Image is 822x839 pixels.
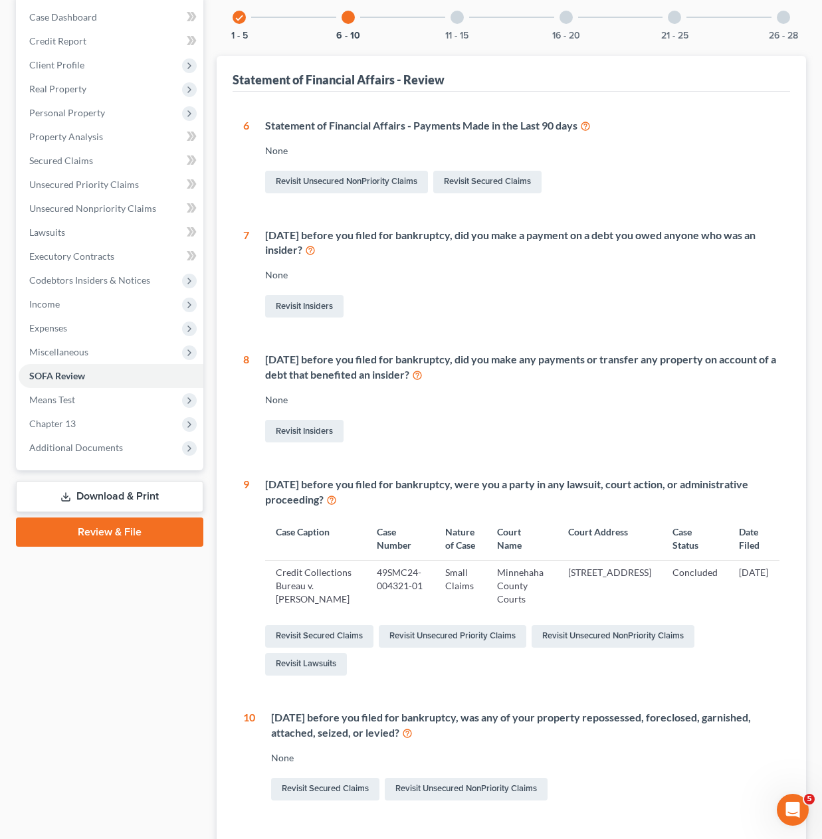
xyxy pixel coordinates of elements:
[16,517,203,547] a: Review & File
[433,171,542,193] a: Revisit Secured Claims
[29,394,75,405] span: Means Test
[271,778,379,800] a: Revisit Secured Claims
[19,125,203,149] a: Property Analysis
[265,477,779,508] div: [DATE] before you filed for bankruptcy, were you a party in any lawsuit, court action, or adminis...
[336,31,360,41] button: 6 - 10
[271,751,779,765] div: None
[29,322,67,333] span: Expenses
[19,221,203,244] a: Lawsuits
[233,72,445,88] div: Statement of Financial Affairs - Review
[265,352,779,383] div: [DATE] before you filed for bankruptcy, did you make any payments or transfer any property on acc...
[486,560,558,612] td: Minnehaha County Courts
[29,442,123,453] span: Additional Documents
[265,560,366,612] td: Credit Collections Bureau v. [PERSON_NAME]
[29,346,88,357] span: Miscellaneous
[558,518,662,560] th: Court Address
[366,518,434,560] th: Case Number
[29,131,103,142] span: Property Analysis
[29,250,114,262] span: Executory Contracts
[379,625,526,648] a: Revisit Unsecured Priority Claims
[728,518,779,560] th: Date Filed
[532,625,694,648] a: Revisit Unsecured NonPriority Claims
[265,625,373,648] a: Revisit Secured Claims
[552,31,580,41] button: 16 - 20
[486,518,558,560] th: Court Name
[231,31,248,41] button: 1 - 5
[29,298,60,310] span: Income
[19,5,203,29] a: Case Dashboard
[265,393,779,407] div: None
[769,31,798,41] button: 26 - 28
[662,518,728,560] th: Case Status
[271,710,779,741] div: [DATE] before you filed for bankruptcy, was any of your property repossessed, foreclosed, garnish...
[235,13,244,23] i: check
[265,118,779,134] div: Statement of Financial Affairs - Payments Made in the Last 90 days
[29,107,105,118] span: Personal Property
[265,653,347,676] a: Revisit Lawsuits
[19,364,203,388] a: SOFA Review
[19,29,203,53] a: Credit Report
[265,228,779,258] div: [DATE] before you filed for bankruptcy, did you make a payment on a debt you owed anyone who was ...
[16,481,203,512] a: Download & Print
[435,518,486,560] th: Nature of Case
[777,794,809,826] iframe: Intercom live chat
[435,560,486,612] td: Small Claims
[804,794,815,804] span: 5
[243,477,249,678] div: 9
[29,83,86,94] span: Real Property
[243,352,249,445] div: 8
[243,118,249,196] div: 6
[29,418,76,429] span: Chapter 13
[29,35,86,47] span: Credit Report
[243,710,255,803] div: 10
[19,244,203,268] a: Executory Contracts
[265,268,779,282] div: None
[243,228,249,321] div: 7
[558,560,662,612] td: [STREET_ADDRESS]
[19,173,203,197] a: Unsecured Priority Claims
[29,370,85,381] span: SOFA Review
[662,560,728,612] td: Concluded
[29,11,97,23] span: Case Dashboard
[385,778,548,800] a: Revisit Unsecured NonPriority Claims
[29,155,93,166] span: Secured Claims
[19,149,203,173] a: Secured Claims
[265,420,344,442] a: Revisit Insiders
[265,518,366,560] th: Case Caption
[29,59,84,70] span: Client Profile
[728,560,779,612] td: [DATE]
[19,197,203,221] a: Unsecured Nonpriority Claims
[29,227,65,238] span: Lawsuits
[265,144,779,157] div: None
[366,560,434,612] td: 49SMC24-004321-01
[265,171,428,193] a: Revisit Unsecured NonPriority Claims
[265,295,344,318] a: Revisit Insiders
[29,203,156,214] span: Unsecured Nonpriority Claims
[661,31,688,41] button: 21 - 25
[29,274,150,286] span: Codebtors Insiders & Notices
[29,179,139,190] span: Unsecured Priority Claims
[445,31,468,41] button: 11 - 15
